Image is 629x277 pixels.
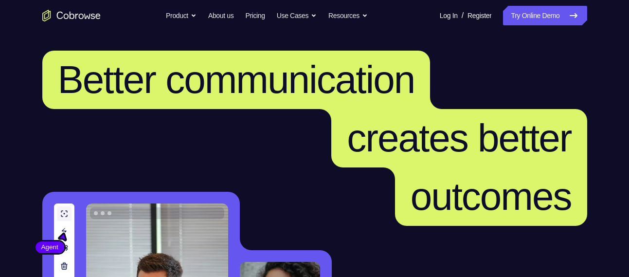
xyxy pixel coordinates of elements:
a: Log In [440,6,458,25]
button: Use Cases [277,6,317,25]
a: Register [467,6,491,25]
a: Pricing [245,6,265,25]
button: Resources [328,6,368,25]
span: / [462,10,464,21]
a: Try Online Demo [503,6,587,25]
span: Agent [36,242,64,252]
a: Go to the home page [42,10,101,21]
button: Product [166,6,197,25]
span: creates better [347,116,571,160]
span: Better communication [58,58,415,101]
a: About us [208,6,234,25]
span: outcomes [411,175,572,218]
